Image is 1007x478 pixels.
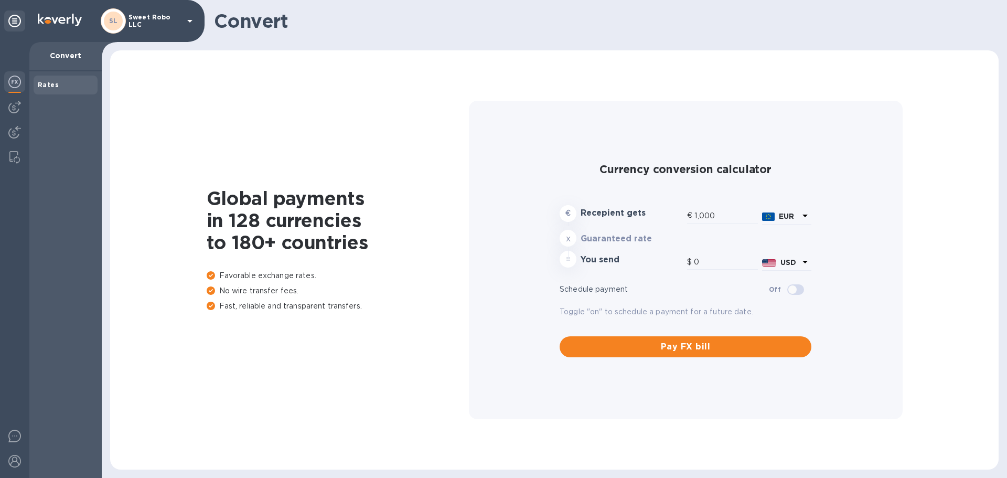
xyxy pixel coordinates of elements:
div: $ [687,254,694,270]
p: Convert [38,50,93,61]
p: Toggle "on" to schedule a payment for a future date. [560,306,811,317]
p: Schedule payment [560,284,769,295]
span: Pay FX bill [568,341,803,353]
img: USD [762,259,776,267]
div: Unpin categories [4,10,25,31]
p: Fast, reliable and transparent transfers. [207,301,469,312]
img: Logo [38,14,82,26]
h1: Global payments in 128 currencies to 180+ countries [207,187,469,253]
img: Foreign exchange [8,76,21,88]
b: Rates [38,81,59,89]
h3: Guaranteed rate [581,234,683,244]
b: EUR [779,212,794,220]
input: Amount [694,254,758,270]
b: USD [780,258,796,267]
b: Off [769,285,781,293]
p: No wire transfer fees. [207,285,469,296]
strong: € [565,209,571,217]
div: = [560,251,576,268]
h1: Convert [214,10,990,32]
b: SL [109,17,118,25]
h3: You send [581,255,683,265]
input: Amount [694,208,758,224]
p: Sweet Robo LLC [128,14,181,28]
button: Pay FX bill [560,336,811,357]
div: x [560,230,576,247]
div: € [687,208,694,224]
h3: Recepient gets [581,208,683,218]
p: Favorable exchange rates. [207,270,469,281]
h2: Currency conversion calculator [560,163,811,176]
